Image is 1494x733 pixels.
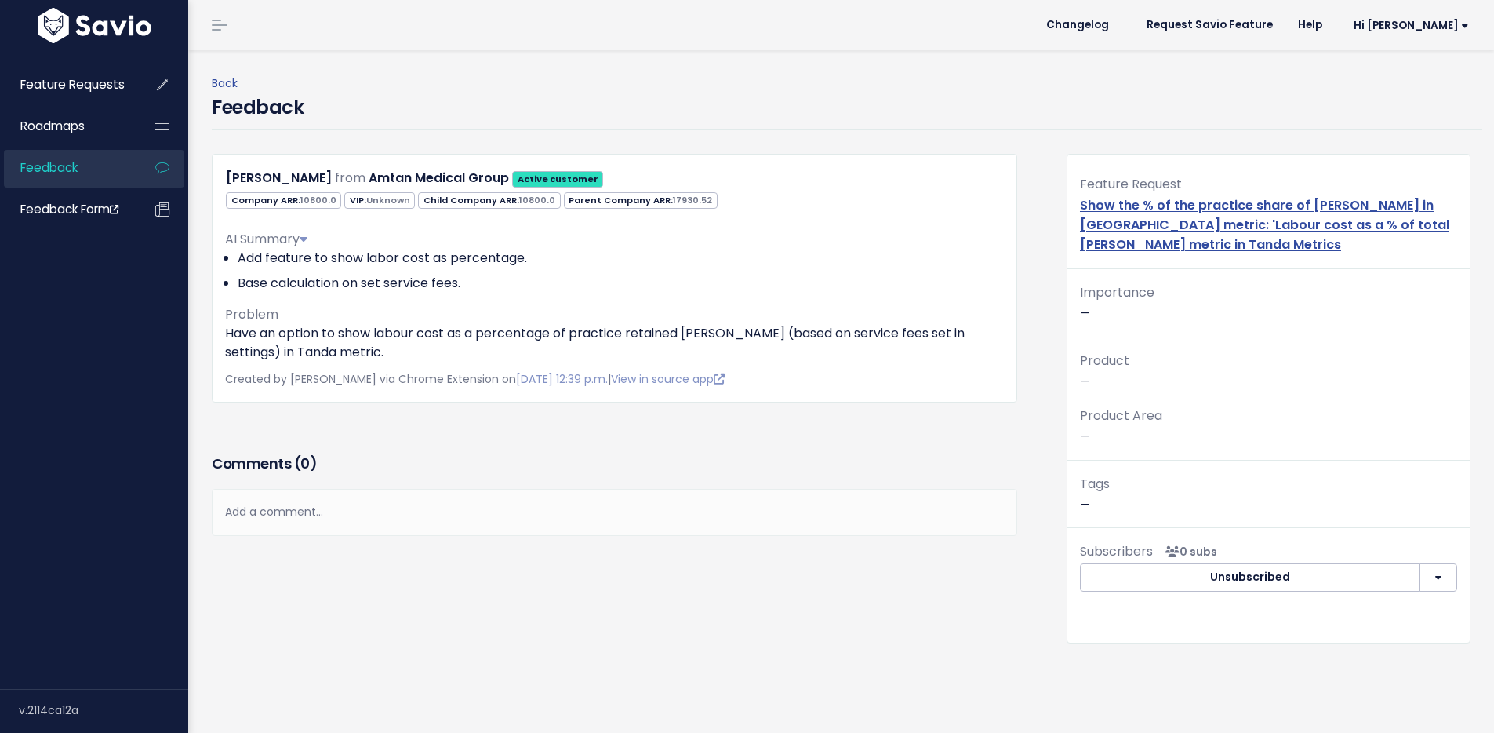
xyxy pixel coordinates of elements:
[1080,352,1129,370] span: Product
[519,194,555,206] span: 10800.0
[300,454,310,473] span: 0
[212,453,1017,475] h3: Comments ( )
[4,67,130,103] a: Feature Requests
[20,76,125,93] span: Feature Requests
[1080,175,1182,193] span: Feature Request
[1080,542,1153,560] span: Subscribers
[518,173,598,185] strong: Active customer
[1080,196,1449,253] a: Show the % of the practice share of [PERSON_NAME] in [GEOGRAPHIC_DATA] metric: 'Labour cost as a ...
[212,489,1017,535] div: Add a comment...
[1159,544,1217,560] span: <p><strong>Subscribers</strong><br><br> No subscribers yet<br> </p>
[1354,20,1469,31] span: Hi [PERSON_NAME]
[1080,407,1162,425] span: Product Area
[1285,13,1335,37] a: Help
[1046,20,1109,31] span: Changelog
[4,108,130,144] a: Roadmaps
[1080,563,1420,592] button: Unsubscribed
[20,159,78,176] span: Feedback
[4,150,130,186] a: Feedback
[1080,405,1457,447] p: —
[34,8,155,43] img: logo-white.9d6f32f41409.svg
[238,249,1004,268] li: Add feature to show labor cost as percentage.
[1335,13,1481,38] a: Hi [PERSON_NAME]
[335,169,365,187] span: from
[1080,350,1457,392] p: —
[564,192,718,209] span: Parent Company ARR:
[344,192,415,209] span: VIP:
[212,93,304,122] h4: Feedback
[418,192,560,209] span: Child Company ARR:
[212,75,238,91] a: Back
[369,169,509,187] a: Amtan Medical Group
[225,305,278,323] span: Problem
[611,371,725,387] a: View in source app
[226,192,341,209] span: Company ARR:
[300,194,336,206] span: 10800.0
[516,371,608,387] a: [DATE] 12:39 p.m.
[225,371,725,387] span: Created by [PERSON_NAME] via Chrome Extension on |
[225,230,307,248] span: AI Summary
[225,324,1004,362] p: Have an option to show labour cost as a percentage of practice retained [PERSON_NAME] (based on s...
[20,118,85,134] span: Roadmaps
[1080,475,1110,493] span: Tags
[1134,13,1285,37] a: Request Savio Feature
[238,274,1004,293] li: Base calculation on set service fees.
[1080,282,1457,324] p: —
[1080,473,1457,516] p: —
[20,201,118,217] span: Feedback form
[1080,283,1154,301] span: Importance
[366,194,410,206] span: Unknown
[673,194,712,206] span: 17930.52
[4,191,130,228] a: Feedback form
[226,169,332,187] a: [PERSON_NAME]
[19,690,188,731] div: v.2114ca12a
